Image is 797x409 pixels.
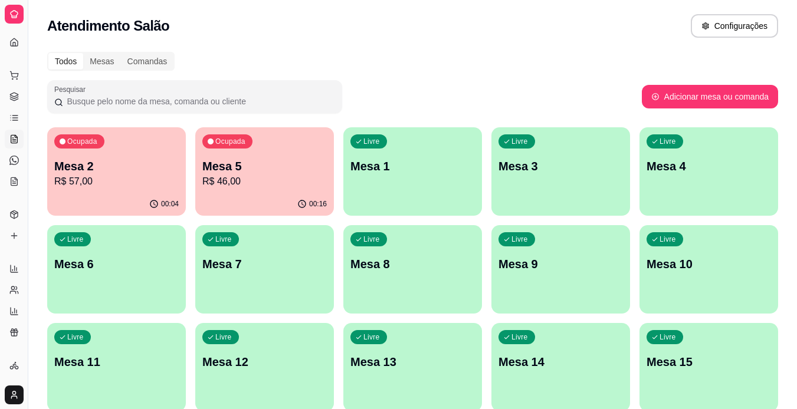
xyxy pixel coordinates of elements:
p: Mesa 8 [350,256,475,272]
p: Livre [511,235,528,244]
button: LivreMesa 6 [47,225,186,314]
p: Livre [215,235,232,244]
p: Livre [660,235,676,244]
div: Comandas [121,53,174,70]
div: Mesas [83,53,120,70]
p: Mesa 12 [202,354,327,370]
p: Livre [511,332,528,342]
p: Mesa 13 [350,354,475,370]
p: Mesa 7 [202,256,327,272]
p: Livre [660,332,676,342]
button: LivreMesa 3 [491,127,630,216]
button: OcupadaMesa 2R$ 57,0000:04 [47,127,186,216]
button: LivreMesa 4 [639,127,778,216]
p: Mesa 3 [498,158,623,174]
p: R$ 57,00 [54,174,179,189]
p: Livre [215,332,232,342]
p: 00:04 [161,199,179,209]
p: Mesa 11 [54,354,179,370]
p: Livre [363,332,380,342]
p: Mesa 9 [498,256,623,272]
button: OcupadaMesa 5R$ 46,0000:16 [195,127,334,216]
input: Pesquisar [63,95,335,107]
h2: Atendimento Salão [47,17,169,35]
p: Mesa 10 [647,256,771,272]
p: Mesa 4 [647,158,771,174]
p: Livre [363,137,380,146]
p: Mesa 1 [350,158,475,174]
p: Livre [511,137,528,146]
div: Todos [48,53,83,70]
p: 00:16 [309,199,327,209]
button: Configurações [691,14,778,38]
button: Adicionar mesa ou comanda [642,85,778,108]
button: LivreMesa 10 [639,225,778,314]
button: LivreMesa 7 [195,225,334,314]
p: Livre [67,235,84,244]
p: R$ 46,00 [202,174,327,189]
p: Mesa 2 [54,158,179,174]
p: Livre [660,137,676,146]
button: LivreMesa 8 [343,225,482,314]
p: Mesa 15 [647,354,771,370]
p: Ocupada [67,137,97,146]
p: Livre [67,332,84,342]
p: Mesa 14 [498,354,623,370]
p: Mesa 5 [202,158,327,174]
button: LivreMesa 9 [491,225,630,314]
p: Mesa 6 [54,256,179,272]
button: LivreMesa 1 [343,127,482,216]
p: Livre [363,235,380,244]
label: Pesquisar [54,84,90,94]
p: Ocupada [215,137,245,146]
